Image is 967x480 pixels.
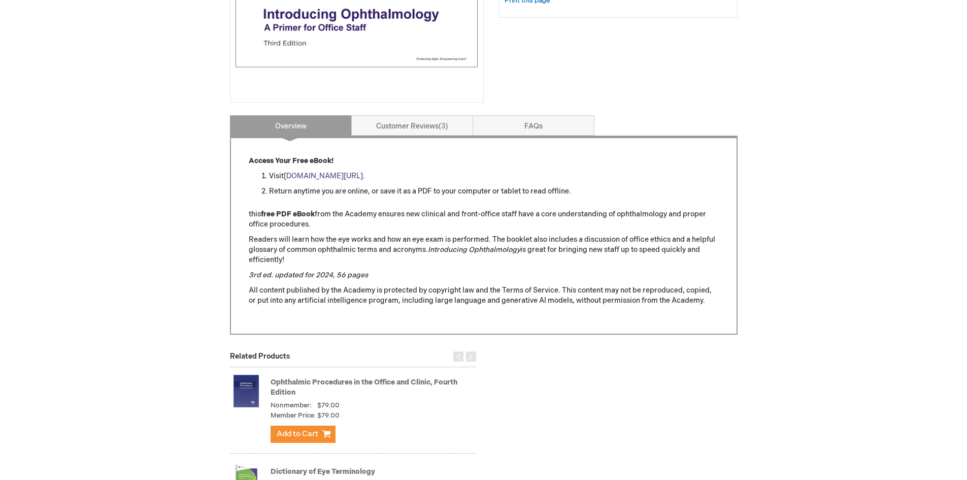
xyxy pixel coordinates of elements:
[249,156,334,165] strong: Access Your Free eBook!
[271,411,316,421] strong: Member Price:
[284,172,363,180] a: [DOMAIN_NAME][URL]
[317,401,340,409] span: $79.00
[453,351,463,362] div: Previous
[269,186,719,197] li: Return anytime you are online, or save it as a PDF to your computer or tablet to read offline.
[466,351,476,362] div: Next
[351,115,473,136] a: Customer Reviews3
[271,401,312,410] strong: Nonmember:
[439,122,448,131] span: 3
[230,371,262,411] img: Ophthalmic Procedures in the Office and Clinic, Fourth Edition
[249,235,719,265] p: Readers will learn how the eye works and how an eye exam is performed. The booklet also includes ...
[271,426,336,443] button: Add to Cart
[261,210,315,218] strong: free PDF eBook
[271,378,457,397] a: Ophthalmic Procedures in the Office and Clinic, Fourth Edition
[473,115,594,136] a: FAQs
[271,467,375,476] a: Dictionary of Eye Terminology
[317,411,340,421] span: $79.00
[249,156,719,316] div: All content published by the Academy is protected by copyright law and the Terms of Service. This...
[230,352,290,361] strong: Related Products
[230,115,352,136] a: Overview
[249,209,719,230] p: this from the Academy ensures new clinical and front-office staff have a core understanding of op...
[249,271,368,279] em: 3rd ed. updated for 2024, 56 pages
[277,429,318,439] span: Add to Cart
[428,245,520,254] em: Introducing Ophthalmology
[269,171,719,181] li: Visit .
